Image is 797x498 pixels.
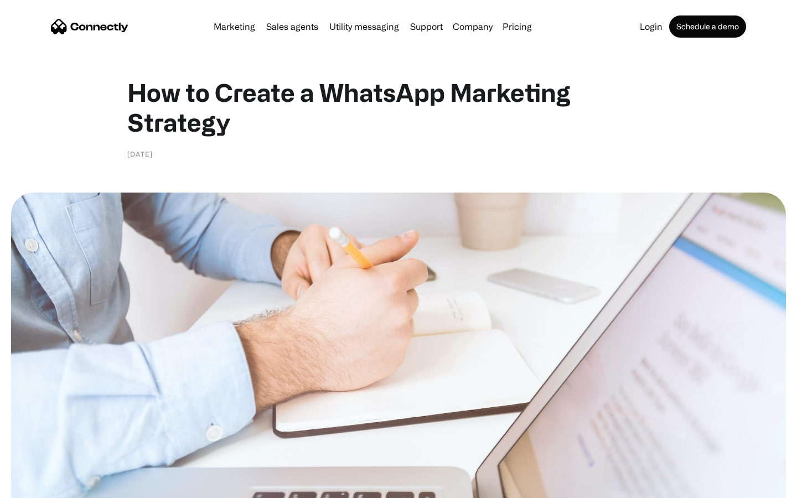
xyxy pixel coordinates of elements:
a: Pricing [498,22,536,31]
div: [DATE] [127,148,153,159]
h1: How to Create a WhatsApp Marketing Strategy [127,77,670,137]
a: Schedule a demo [669,15,746,38]
aside: Language selected: English [11,479,66,494]
div: Company [453,19,493,34]
a: Login [635,22,667,31]
ul: Language list [22,479,66,494]
a: Marketing [209,22,260,31]
a: Sales agents [262,22,323,31]
a: Support [406,22,447,31]
a: Utility messaging [325,22,403,31]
